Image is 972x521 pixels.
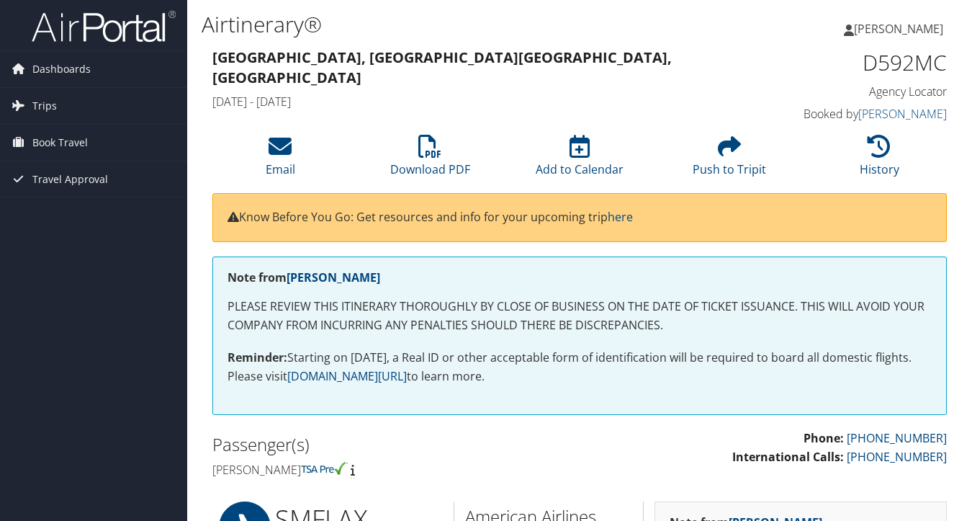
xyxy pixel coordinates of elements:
[32,88,57,124] span: Trips
[780,84,948,99] h4: Agency Locator
[301,462,348,475] img: tsa-precheck.png
[212,48,672,87] strong: [GEOGRAPHIC_DATA], [GEOGRAPHIC_DATA] [GEOGRAPHIC_DATA], [GEOGRAPHIC_DATA]
[844,7,958,50] a: [PERSON_NAME]
[780,106,948,122] h4: Booked by
[390,143,470,177] a: Download PDF
[858,106,947,122] a: [PERSON_NAME]
[854,21,943,37] span: [PERSON_NAME]
[732,449,844,465] strong: International Calls:
[608,209,633,225] a: here
[693,143,766,177] a: Push to Tripit
[228,208,932,227] p: Know Before You Go: Get resources and info for your upcoming trip
[536,143,624,177] a: Add to Calendar
[847,449,947,465] a: [PHONE_NUMBER]
[212,432,569,457] h2: Passenger(s)
[228,349,932,386] p: Starting on [DATE], a Real ID or other acceptable form of identification will be required to boar...
[860,143,899,177] a: History
[32,125,88,161] span: Book Travel
[780,48,948,78] h1: D592MC
[212,94,758,110] h4: [DATE] - [DATE]
[32,9,176,43] img: airportal-logo.png
[287,368,407,384] a: [DOMAIN_NAME][URL]
[804,430,844,446] strong: Phone:
[32,51,91,87] span: Dashboards
[228,349,287,365] strong: Reminder:
[32,161,108,197] span: Travel Approval
[847,430,947,446] a: [PHONE_NUMBER]
[287,270,380,285] a: [PERSON_NAME]
[202,9,706,40] h1: Airtinerary®
[228,298,932,334] p: PLEASE REVIEW THIS ITINERARY THOROUGHLY BY CLOSE OF BUSINESS ON THE DATE OF TICKET ISSUANCE. THIS...
[228,270,380,285] strong: Note from
[266,143,295,177] a: Email
[212,462,569,478] h4: [PERSON_NAME]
